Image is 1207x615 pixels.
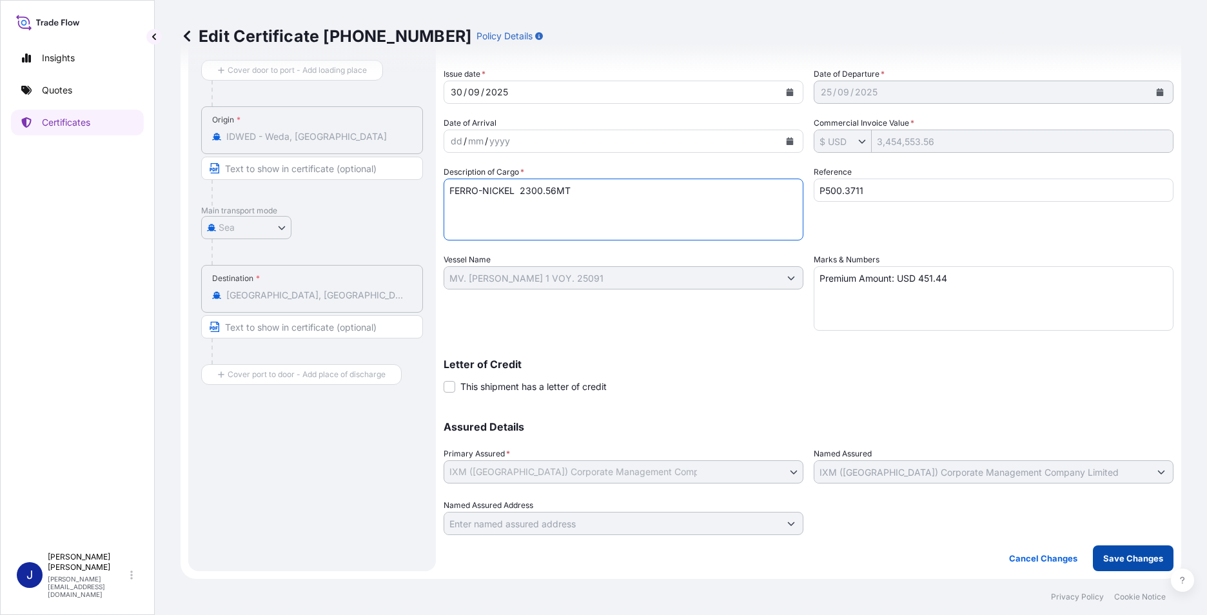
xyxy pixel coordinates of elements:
span: IXM ([GEOGRAPHIC_DATA]) Corporate Management Company Limited [449,465,697,478]
input: Origin [226,130,407,143]
div: month, [836,84,850,100]
div: day, [449,84,464,100]
p: Certificates [42,116,90,129]
span: Date of Departure [814,68,885,81]
p: Insights [42,52,75,64]
p: Quotes [42,84,72,97]
p: [PERSON_NAME] [PERSON_NAME] [48,552,128,572]
input: Enter amount [872,130,1173,153]
span: This shipment has a letter of credit [460,380,607,393]
div: / [833,84,836,100]
button: Save Changes [1093,545,1173,571]
input: Assured Name [814,460,1150,483]
span: Sea [219,221,235,234]
div: day, [819,84,833,100]
button: IXM ([GEOGRAPHIC_DATA]) Corporate Management Company Limited [444,460,803,483]
p: Letter of Credit [444,359,1173,369]
a: Privacy Policy [1051,592,1104,602]
p: Assured Details [444,422,1173,432]
button: Calendar [780,131,800,151]
div: / [485,133,488,149]
input: Text to appear on certificate [201,157,423,180]
span: Cover port to door - Add place of discharge [228,368,386,381]
label: Named Assured Address [444,499,533,512]
p: [PERSON_NAME][EMAIL_ADDRESS][DOMAIN_NAME] [48,575,128,598]
input: Enter booking reference [814,179,1173,202]
span: Primary Assured [444,447,510,460]
input: Named Assured Address [444,512,780,535]
input: Text to appear on certificate [201,315,423,338]
div: month, [467,84,481,100]
p: Main transport mode [201,206,423,216]
p: Edit Certificate [PHONE_NUMBER] [181,26,471,46]
div: Origin [212,115,240,125]
span: Date of Arrival [444,117,496,130]
a: Quotes [11,77,144,103]
button: Show suggestions [780,512,803,535]
label: Description of Cargo [444,166,524,179]
div: Destination [212,273,260,284]
div: year, [854,84,879,100]
button: Cover port to door - Add place of discharge [201,364,402,385]
input: Type to search vessel name or IMO [444,266,780,289]
label: Named Assured [814,447,872,460]
input: Destination [226,289,407,302]
a: Cookie Notice [1114,592,1166,602]
div: day, [449,133,464,149]
p: Policy Details [476,30,533,43]
button: Calendar [1150,82,1170,102]
div: month, [467,133,485,149]
div: year, [488,133,511,149]
label: Vessel Name [444,253,491,266]
p: Save Changes [1103,552,1163,565]
p: Cancel Changes [1009,552,1077,565]
input: Commercial Invoice Value [814,130,858,153]
div: / [464,133,467,149]
a: Certificates [11,110,144,135]
label: Commercial Invoice Value [814,117,914,130]
div: / [850,84,854,100]
button: Show suggestions [1150,460,1173,483]
label: Marks & Numbers [814,253,879,266]
span: J [26,569,33,581]
button: Cancel Changes [999,545,1088,571]
button: Cover door to port - Add loading place [201,60,383,81]
div: year, [484,84,509,100]
textarea: FERRO-NICKEL [444,179,803,240]
button: Show suggestions [858,135,871,148]
span: Issue date [444,68,486,81]
button: Calendar [780,82,800,102]
button: Show suggestions [780,266,803,289]
div: / [464,84,467,100]
button: Select transport [201,216,291,239]
label: Reference [814,166,852,179]
div: / [481,84,484,100]
a: Insights [11,45,144,71]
